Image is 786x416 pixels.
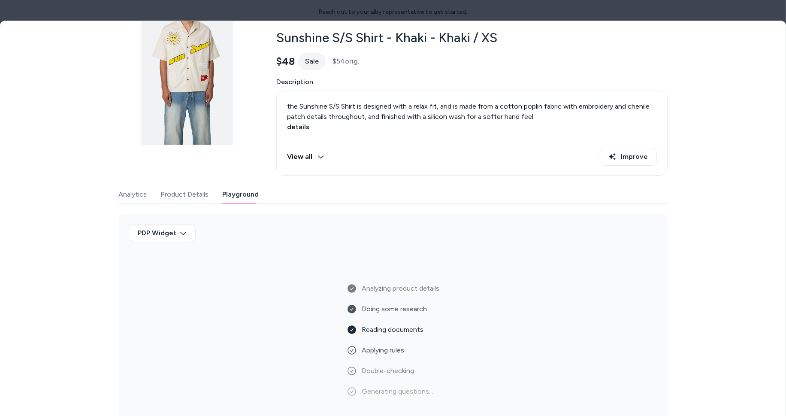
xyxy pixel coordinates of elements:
[362,345,405,355] span: Applying rules
[276,30,668,46] h2: Sunshine S/S Shirt - Khaki - Khaki / XS
[160,186,209,203] button: Product Details
[129,224,196,242] button: PDP Widget
[333,56,359,67] span: $54 orig.
[118,7,256,145] img: Sunshine-SS-Shirt-Khaki.jpg
[276,77,668,87] span: Description
[362,366,414,376] span: Double-checking
[362,283,440,294] span: Analyzing product details
[287,123,309,131] strong: details
[287,101,657,122] div: the Sunshine S/S Shirt is designed with a relax fit, and is made from a cotton poplin fabric with...
[362,304,427,314] span: Doing some research
[298,53,326,70] div: Sale
[287,148,324,166] button: View all
[362,325,424,335] span: Reading documents
[298,141,657,151] li: 100% cotton
[362,386,433,397] span: Generating questions...
[600,148,657,166] button: Improve
[276,55,295,68] span: $48
[222,186,259,203] button: Playground
[118,186,147,203] button: Analytics
[138,228,176,238] span: PDP Widget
